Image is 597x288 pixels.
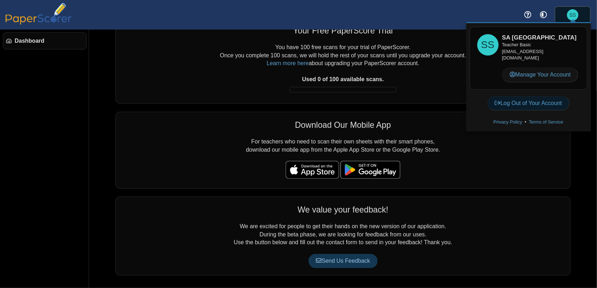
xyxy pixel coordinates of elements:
[115,197,571,276] div: We are excited for people to get their hands on the new version of our application. During the be...
[15,37,83,45] span: Dashboard
[3,32,87,49] a: Dashboard
[115,112,571,189] div: For teachers who need to scan their own sheets with their smart phones, download our mobile app f...
[341,161,400,179] img: google-play-badge.png
[502,33,580,42] h3: SA [GEOGRAPHIC_DATA]
[555,6,591,23] a: SA SA
[526,119,566,126] a: Terms of Service
[286,161,339,179] img: apple-store-badge.svg
[491,119,525,126] a: Privacy Policy
[470,117,587,127] div: •
[302,76,384,82] b: Used 0 of 100 available scans.
[123,204,563,215] div: We value your feedback!
[123,119,563,131] div: Download Our Mobile App
[123,25,563,36] div: Your Free PaperScore Trial
[570,12,576,17] span: SA SA
[3,20,74,26] a: PaperScorer
[477,34,499,56] span: SA SA
[316,258,370,264] span: Send Us Feedback
[502,42,580,61] div: [EMAIL_ADDRESS][DOMAIN_NAME]
[3,3,74,25] img: PaperScorer
[487,96,570,110] a: Log Out of Your Account
[502,68,578,82] a: Manage Your Account
[481,40,494,50] span: SA SA
[267,60,309,66] a: Learn more here
[308,254,378,268] a: Send Us Feedback
[123,43,563,96] div: You have 100 free scans for your trial of PaperScorer. Once you complete 100 scans, we will hold ...
[502,42,531,47] span: Teacher Basic
[567,9,578,21] span: SA SA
